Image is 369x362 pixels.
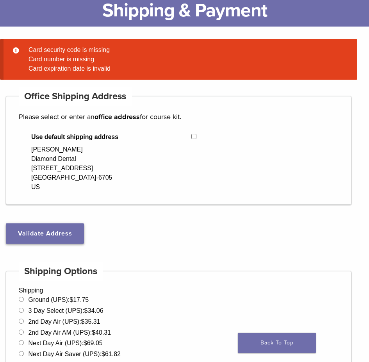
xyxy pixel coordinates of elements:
[84,307,88,314] span: $
[19,262,103,281] h4: Shipping Options
[19,111,339,123] p: Please select or enter an for course kit.
[28,318,100,325] label: 2nd Day Air (UPS):
[70,296,89,303] bdi: 17.75
[81,318,85,325] span: $
[92,329,95,336] span: $
[102,351,121,357] bdi: 61.82
[19,87,132,106] h4: Office Shipping Address
[238,333,316,353] a: Back To Top
[84,340,87,346] span: $
[92,329,111,336] bdi: 40.31
[25,45,345,55] li: Card security code is missing
[84,340,103,346] bdi: 69.05
[28,351,121,357] label: Next Day Air Saver (UPS):
[31,132,191,142] span: Use default shipping address
[6,223,84,244] button: Validate Address
[94,112,140,121] strong: office address
[84,307,103,314] bdi: 34.06
[31,145,112,192] div: [PERSON_NAME] Diamond Dental [STREET_ADDRESS] [GEOGRAPHIC_DATA]-6705 US
[28,296,89,303] label: Ground (UPS):
[70,296,73,303] span: $
[28,329,111,336] label: 2nd Day Air AM (UPS):
[102,351,105,357] span: $
[81,318,100,325] bdi: 35.31
[25,55,345,64] li: Card number is missing
[28,340,102,346] label: Next Day Air (UPS):
[25,64,345,73] li: Card expiration date is invalid
[28,307,103,314] label: 3 Day Select (UPS):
